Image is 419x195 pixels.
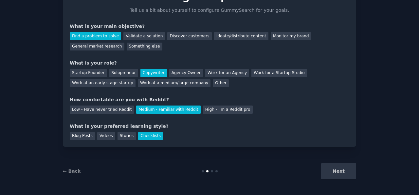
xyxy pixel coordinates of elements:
[205,69,249,77] div: Work for an Agency
[123,32,165,40] div: Validate a solution
[70,23,349,30] div: What is your main objective?
[109,69,138,77] div: Solopreneur
[63,168,81,174] a: ← Back
[214,32,268,40] div: Ideate/distribute content
[138,132,163,140] div: Checklists
[97,132,115,140] div: Videos
[70,106,134,114] div: Low - Have never tried Reddit
[70,132,95,140] div: Blog Posts
[118,132,136,140] div: Stories
[70,43,124,51] div: General market research
[70,69,107,77] div: Startup Founder
[140,69,167,77] div: Copywriter
[271,32,311,40] div: Monitor my brand
[70,123,349,130] div: What is your preferred learning style?
[127,7,292,14] p: Tell us a bit about yourself to configure GummySearch for your goals.
[127,43,162,51] div: Something else
[70,60,349,67] div: What is your role?
[169,69,203,77] div: Agency Owner
[251,69,307,77] div: Work for a Startup Studio
[70,96,349,103] div: How comfortable are you with Reddit?
[167,32,211,40] div: Discover customers
[213,79,229,88] div: Other
[138,79,210,88] div: Work at a medium/large company
[203,106,253,114] div: High - I'm a Reddit pro
[136,106,200,114] div: Medium - Familiar with Reddit
[70,79,136,88] div: Work at an early stage startup
[70,32,121,40] div: Find a problem to solve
